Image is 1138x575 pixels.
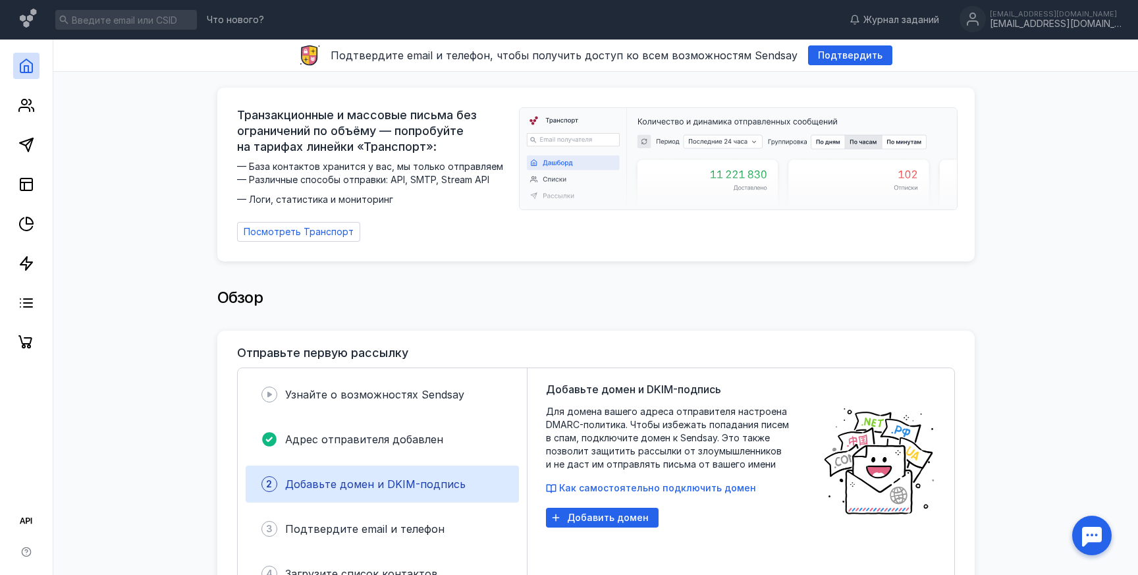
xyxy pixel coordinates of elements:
[990,10,1122,18] div: [EMAIL_ADDRESS][DOMAIN_NAME]
[244,227,354,238] span: Посмотреть Транспорт
[266,478,272,491] span: 2
[818,50,882,61] span: Подтвердить
[285,388,464,401] span: Узнайте о возможностях Sendsay
[285,478,466,491] span: Добавьте домен и DKIM-подпись
[546,381,721,397] span: Добавьте домен и DKIM-подпись
[559,482,756,493] span: Как самостоятельно подключить домен
[237,107,511,155] span: Транзакционные и массовые письма без ограничений по объёму — попробуйте на тарифах линейки «Транс...
[546,508,659,528] button: Добавить домен
[200,15,271,24] a: Что нового?
[990,18,1122,30] div: [EMAIL_ADDRESS][DOMAIN_NAME]
[808,45,892,65] button: Подтвердить
[217,288,263,307] span: Обзор
[546,405,809,471] span: Для домена вашего адреса отправителя настроена DMARC-политика. Чтобы избежать попадания писем в с...
[237,160,511,206] span: — База контактов хранится у вас, мы только отправляем — Различные способы отправки: API, SMTP, St...
[55,10,197,30] input: Введите email или CSID
[331,49,798,62] span: Подтвердите email и телефон, чтобы получить доступ ко всем возможностям Sendsay
[266,522,273,535] span: 3
[823,405,936,517] img: poster
[237,222,360,242] a: Посмотреть Транспорт
[207,15,264,24] span: Что нового?
[520,108,957,209] img: dashboard-transport-banner
[567,512,649,524] span: Добавить домен
[843,13,946,26] a: Журнал заданий
[285,433,443,446] span: Адрес отправителя добавлен
[863,13,939,26] span: Журнал заданий
[237,346,408,360] h3: Отправьте первую рассылку
[546,481,756,495] button: Как самостоятельно подключить домен
[285,522,445,535] span: Подтвердите email и телефон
